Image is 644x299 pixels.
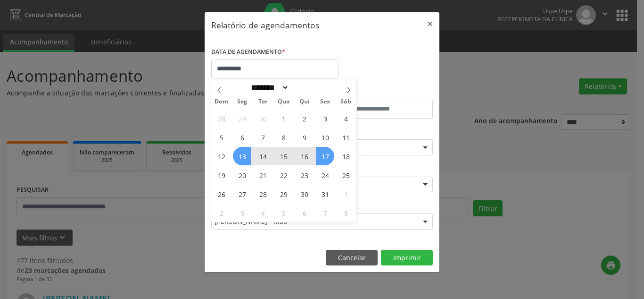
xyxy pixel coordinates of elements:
[295,128,314,146] span: Outubro 9, 2025
[326,250,378,266] button: Cancelar
[232,99,253,105] span: Seg
[295,185,314,203] span: Outubro 30, 2025
[212,166,231,184] span: Outubro 19, 2025
[315,99,336,105] span: Sex
[337,204,355,222] span: Novembro 8, 2025
[212,147,231,165] span: Outubro 12, 2025
[337,109,355,128] span: Outubro 4, 2025
[421,12,439,35] button: Close
[211,19,319,31] h5: Relatório de agendamentos
[233,147,251,165] span: Outubro 13, 2025
[381,250,433,266] button: Imprimir
[337,166,355,184] span: Outubro 25, 2025
[248,83,289,93] select: Month
[233,185,251,203] span: Outubro 27, 2025
[233,166,251,184] span: Outubro 20, 2025
[316,204,334,222] span: Novembro 7, 2025
[274,185,293,203] span: Outubro 29, 2025
[295,109,314,128] span: Outubro 2, 2025
[254,204,272,222] span: Novembro 4, 2025
[289,83,320,93] input: Year
[316,109,334,128] span: Outubro 3, 2025
[274,109,293,128] span: Outubro 1, 2025
[233,204,251,222] span: Novembro 3, 2025
[295,147,314,165] span: Outubro 16, 2025
[316,166,334,184] span: Outubro 24, 2025
[316,128,334,146] span: Outubro 10, 2025
[233,109,251,128] span: Setembro 29, 2025
[336,99,356,105] span: Sáb
[212,128,231,146] span: Outubro 5, 2025
[337,185,355,203] span: Novembro 1, 2025
[254,147,272,165] span: Outubro 14, 2025
[337,147,355,165] span: Outubro 18, 2025
[294,99,315,105] span: Qui
[324,85,433,100] label: ATÉ
[212,204,231,222] span: Novembro 2, 2025
[254,185,272,203] span: Outubro 28, 2025
[295,166,314,184] span: Outubro 23, 2025
[254,166,272,184] span: Outubro 21, 2025
[254,109,272,128] span: Setembro 30, 2025
[274,204,293,222] span: Novembro 5, 2025
[274,166,293,184] span: Outubro 22, 2025
[254,128,272,146] span: Outubro 7, 2025
[274,128,293,146] span: Outubro 8, 2025
[316,185,334,203] span: Outubro 31, 2025
[274,147,293,165] span: Outubro 15, 2025
[211,99,232,105] span: Dom
[273,99,294,105] span: Qua
[295,204,314,222] span: Novembro 6, 2025
[337,128,355,146] span: Outubro 11, 2025
[253,99,273,105] span: Ter
[316,147,334,165] span: Outubro 17, 2025
[233,128,251,146] span: Outubro 6, 2025
[212,185,231,203] span: Outubro 26, 2025
[212,109,231,128] span: Setembro 28, 2025
[211,45,285,60] label: DATA DE AGENDAMENTO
